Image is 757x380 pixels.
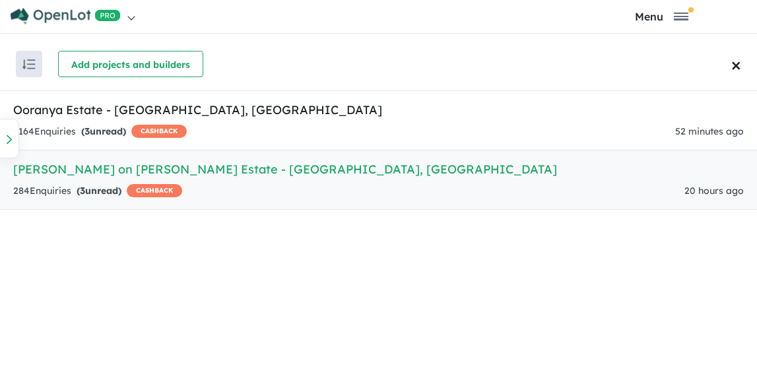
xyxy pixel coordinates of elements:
[127,184,182,197] span: CASHBACK
[13,160,744,178] h5: [PERSON_NAME] on [PERSON_NAME] Estate - [GEOGRAPHIC_DATA] , [GEOGRAPHIC_DATA]
[13,183,182,199] div: 284 Enquir ies
[80,185,85,197] span: 3
[11,8,121,24] img: Openlot PRO Logo White
[727,38,757,90] button: Close
[684,185,744,197] span: 20 hours ago
[570,10,754,22] button: Toggle navigation
[58,51,203,77] button: Add projects and builders
[13,124,187,140] div: 2164 Enquir ies
[131,125,187,138] span: CASHBACK
[13,101,744,119] h5: Ooranya Estate - [GEOGRAPHIC_DATA] , [GEOGRAPHIC_DATA]
[22,59,36,69] img: sort.svg
[84,125,90,137] span: 3
[731,47,741,81] span: ×
[77,185,121,197] strong: ( unread)
[81,125,126,137] strong: ( unread)
[675,125,744,137] span: 52 minutes ago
